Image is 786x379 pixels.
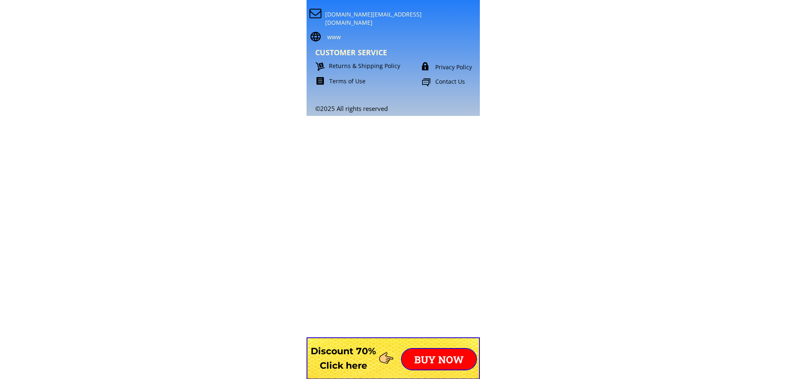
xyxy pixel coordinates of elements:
[329,62,400,70] font: Returns & Shipping Policy
[325,10,422,26] font: [DOMAIN_NAME][EMAIL_ADDRESS][DOMAIN_NAME]
[435,63,472,71] font: Privacy Policy
[320,360,367,371] font: Click here
[327,33,341,41] font: www
[435,78,465,85] font: Contact Us
[315,47,387,57] font: CUSTOMER SERVICE
[315,104,388,113] font: ©2025 All rights reserved
[311,346,376,357] font: Discount 70%
[414,353,464,367] font: BUY NOW
[329,77,366,85] font: Terms of Use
